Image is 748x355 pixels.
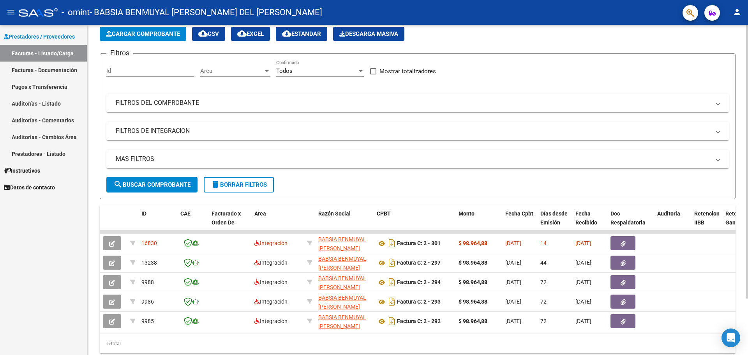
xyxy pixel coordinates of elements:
span: 72 [540,279,547,285]
span: 72 [540,298,547,305]
mat-expansion-panel-header: MAS FILTROS [106,150,729,168]
datatable-header-cell: Auditoria [654,205,691,240]
div: 27291815249 [318,293,370,310]
strong: Factura C: 2 - 297 [397,260,441,266]
span: Integración [254,260,288,266]
span: ID [141,210,146,217]
span: [DATE] [575,240,591,246]
span: BABSIA BENMUYAL [PERSON_NAME] DEL [PERSON_NAME] [318,295,366,327]
i: Descargar documento [387,256,397,269]
mat-icon: menu [6,7,16,17]
span: [DATE] [505,298,521,305]
span: Integración [254,318,288,324]
span: 16830 [141,240,157,246]
mat-icon: search [113,180,123,189]
span: Descarga Masiva [339,30,398,37]
span: 44 [540,260,547,266]
strong: $ 98.964,88 [459,279,487,285]
button: Estandar [276,27,327,41]
datatable-header-cell: Días desde Emisión [537,205,572,240]
span: 9986 [141,298,154,305]
span: [DATE] [575,279,591,285]
span: Cargar Comprobante [106,30,180,37]
div: 27291815249 [318,254,370,271]
span: 9988 [141,279,154,285]
div: Open Intercom Messenger [722,329,740,347]
datatable-header-cell: Area [251,205,304,240]
span: Integración [254,240,288,246]
i: Descargar documento [387,237,397,249]
span: Monto [459,210,475,217]
mat-panel-title: FILTROS DEL COMPROBANTE [116,99,710,107]
span: Borrar Filtros [211,181,267,188]
span: [DATE] [575,318,591,324]
span: Mostrar totalizadores [379,67,436,76]
span: - omint [62,4,90,21]
button: Buscar Comprobante [106,177,198,193]
span: [DATE] [505,240,521,246]
mat-icon: cloud_download [237,29,247,38]
strong: $ 98.964,88 [459,318,487,324]
strong: Factura C: 2 - 292 [397,318,441,325]
span: Retencion IIBB [694,210,720,226]
button: EXCEL [231,27,270,41]
i: Descargar documento [387,276,397,288]
i: Descargar documento [387,315,397,327]
span: CSV [198,30,219,37]
datatable-header-cell: CAE [177,205,208,240]
mat-icon: cloud_download [198,29,208,38]
mat-panel-title: MAS FILTROS [116,155,710,163]
span: 72 [540,318,547,324]
h3: Filtros [106,48,133,58]
datatable-header-cell: Facturado x Orden De [208,205,251,240]
button: Cargar Comprobante [100,27,186,41]
span: BABSIA BENMUYAL [PERSON_NAME] DEL [PERSON_NAME] [318,314,366,347]
span: [DATE] [505,318,521,324]
div: 5 total [100,334,736,353]
mat-expansion-panel-header: FILTROS DEL COMPROBANTE [106,94,729,112]
span: Buscar Comprobante [113,181,191,188]
span: [DATE] [575,298,591,305]
span: BABSIA BENMUYAL [PERSON_NAME] DEL [PERSON_NAME] [318,275,366,308]
span: Estandar [282,30,321,37]
span: BABSIA BENMUYAL [PERSON_NAME] DEL [PERSON_NAME] [318,256,366,288]
span: Datos de contacto [4,183,55,192]
span: Días desde Emisión [540,210,568,226]
span: Fecha Recibido [575,210,597,226]
span: [DATE] [505,260,521,266]
button: Descarga Masiva [333,27,404,41]
datatable-header-cell: Fecha Recibido [572,205,607,240]
span: BABSIA BENMUYAL [PERSON_NAME] DEL [PERSON_NAME] [318,236,366,269]
span: 14 [540,240,547,246]
div: 27291815249 [318,274,370,290]
span: [DATE] [505,279,521,285]
mat-icon: cloud_download [282,29,291,38]
div: 27291815249 [318,313,370,329]
mat-expansion-panel-header: FILTROS DE INTEGRACION [106,122,729,140]
span: Fecha Cpbt [505,210,533,217]
span: Todos [276,67,293,74]
span: Area [254,210,266,217]
span: Integración [254,298,288,305]
button: Borrar Filtros [204,177,274,193]
span: Facturado x Orden De [212,210,241,226]
div: 27291815249 [318,235,370,251]
button: CSV [192,27,225,41]
datatable-header-cell: Fecha Cpbt [502,205,537,240]
strong: Factura C: 2 - 294 [397,279,441,286]
mat-icon: person [732,7,742,17]
app-download-masive: Descarga masiva de comprobantes (adjuntos) [333,27,404,41]
span: Doc Respaldatoria [610,210,646,226]
datatable-header-cell: Doc Respaldatoria [607,205,654,240]
strong: $ 98.964,88 [459,298,487,305]
datatable-header-cell: ID [138,205,177,240]
span: CAE [180,210,191,217]
span: Integración [254,279,288,285]
strong: $ 98.964,88 [459,240,487,246]
span: EXCEL [237,30,264,37]
mat-icon: delete [211,180,220,189]
span: Area [200,67,263,74]
span: Prestadores / Proveedores [4,32,75,41]
i: Descargar documento [387,295,397,308]
datatable-header-cell: Retencion IIBB [691,205,722,240]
